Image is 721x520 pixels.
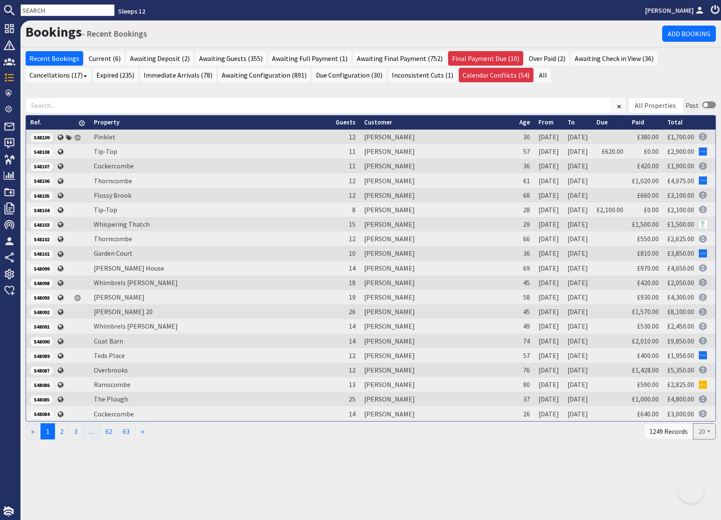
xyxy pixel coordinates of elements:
[699,162,707,170] img: Referer: Sleeps 12
[515,406,534,421] td: 26
[667,191,694,199] a: £3,100.00
[632,307,659,316] a: £1,570.00
[534,348,563,363] td: [DATE]
[667,220,694,228] a: £1,500.00
[699,205,707,214] img: Referer: Sleeps 12
[667,351,694,360] a: £1,950.00
[637,278,659,287] a: £420.00
[360,290,515,304] td: [PERSON_NAME]
[602,147,623,156] a: £620.00
[94,395,128,403] a: The Plough
[534,319,563,333] td: [DATE]
[94,162,134,170] a: Cockercombe
[126,51,194,66] a: Awaiting Deposit (2)
[336,118,356,126] a: Guests
[563,319,592,333] td: [DATE]
[563,173,592,188] td: [DATE]
[534,377,563,392] td: [DATE]
[699,133,707,141] img: Referer: Sleeps 12
[699,278,707,286] img: Referer: Sleeps 12
[667,118,683,126] a: Total
[30,279,53,288] span: S48098
[94,176,132,185] a: Thorncombe
[30,293,53,301] a: S48093
[94,118,119,126] a: Property
[360,261,515,275] td: [PERSON_NAME]
[563,130,592,144] td: [DATE]
[644,147,659,156] a: £0.00
[94,191,131,199] a: Flossy Brook
[534,275,563,290] td: [DATE]
[667,234,694,243] a: £2,625.00
[360,363,515,377] td: [PERSON_NAME]
[30,191,53,199] a: S48105
[218,68,310,82] a: Awaiting Configuration (891)
[448,51,523,66] a: Final Payment Due (10)
[30,250,53,258] span: S48101
[535,68,551,82] a: All
[94,249,133,257] a: Garden Court
[515,217,534,231] td: 29
[534,246,563,260] td: [DATE]
[30,133,53,141] a: S48109
[100,423,118,439] a: 62
[30,264,53,273] span: S48099
[41,423,55,439] span: 1
[525,51,569,66] a: Over Paid (2)
[349,176,356,185] span: 12
[94,322,178,330] a: Whimbrels [PERSON_NAME]
[30,351,53,360] a: S48089
[563,261,592,275] td: [DATE]
[667,264,694,272] a: £4,650.00
[534,261,563,275] td: [DATE]
[30,147,53,156] a: S48108
[699,410,707,418] img: Referer: Sleeps 12
[349,395,356,403] span: 25
[360,231,515,246] td: [PERSON_NAME]
[349,307,356,316] span: 26
[534,173,563,188] td: [DATE]
[82,29,147,39] small: - Recent Bookings
[26,23,82,40] a: Bookings
[563,363,592,377] td: [DATE]
[563,377,592,392] td: [DATE]
[515,188,534,202] td: 68
[30,308,53,317] span: S48092
[388,68,457,82] a: Inconsistent Cuts (1)
[699,264,707,272] img: Referer: Sleeps 12
[30,278,53,287] a: S48098
[568,118,575,126] a: To
[360,246,515,260] td: [PERSON_NAME]
[699,220,707,228] img: Referer: Simply Owners
[349,351,356,360] span: 12
[515,348,534,363] td: 57
[360,130,515,144] td: [PERSON_NAME]
[515,275,534,290] td: 45
[519,118,530,126] a: Age
[686,100,699,110] div: Past
[699,337,707,345] img: Referer: Sleeps 12
[352,205,356,214] span: 8
[563,348,592,363] td: [DATE]
[563,144,592,159] td: [DATE]
[195,51,266,66] a: Awaiting Guests (355)
[349,293,356,301] span: 19
[515,304,534,319] td: 45
[563,275,592,290] td: [DATE]
[637,249,659,257] a: £810.00
[349,322,356,330] span: 14
[94,293,145,301] a: [PERSON_NAME]
[349,220,356,228] span: 15
[30,410,53,419] span: S48084
[94,264,164,272] a: [PERSON_NAME] House
[30,396,53,404] span: S48085
[85,51,125,66] a: Current (6)
[667,249,694,257] a: £3,850.00
[30,366,53,374] a: S48087
[349,249,356,257] span: 10
[30,337,53,345] a: S48090
[667,176,694,185] a: £4,975.00
[349,147,356,156] span: 11
[353,51,446,66] a: Awaiting Final Payment (752)
[30,177,53,185] span: S48106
